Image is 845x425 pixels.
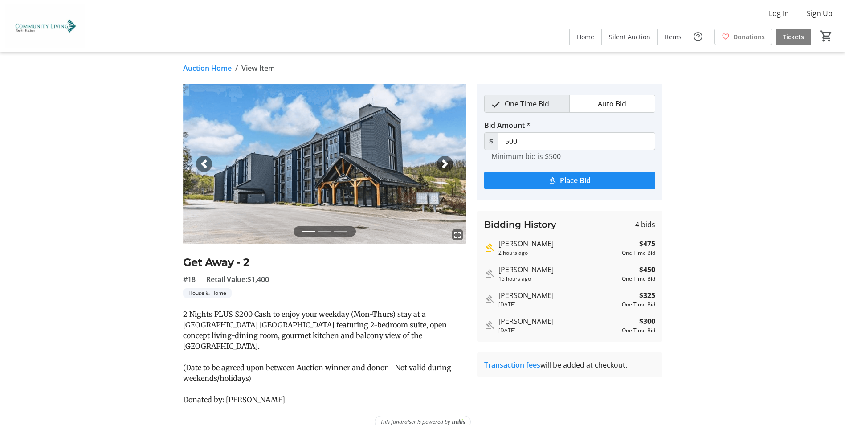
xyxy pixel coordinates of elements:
mat-icon: Outbid [484,320,495,331]
img: Community Living North Halton's Logo [5,4,85,48]
a: Tickets [776,29,811,45]
span: Donations [733,32,765,41]
a: Donations [714,29,772,45]
div: 2 hours ago [498,249,618,257]
h2: Get Away - 2 [183,254,466,270]
span: One Time Bid [499,95,555,112]
span: Log In [769,8,789,19]
span: Retail Value: $1,400 [206,274,269,285]
div: One Time Bid [622,249,655,257]
div: [PERSON_NAME] [498,264,618,275]
strong: $475 [639,238,655,249]
mat-icon: Outbid [484,268,495,279]
button: Help [689,28,707,45]
strong: $300 [639,316,655,327]
h3: Bidding History [484,218,556,231]
a: Auction Home [183,63,232,74]
label: Bid Amount * [484,120,531,131]
img: Trellis Logo [452,419,465,425]
div: [DATE] [498,327,618,335]
strong: $450 [639,264,655,275]
div: [PERSON_NAME] [498,238,618,249]
div: [PERSON_NAME] [498,290,618,301]
mat-icon: fullscreen [452,229,463,240]
button: Sign Up [800,6,840,20]
span: 4 bids [635,219,655,230]
img: Image [183,84,466,244]
a: Home [570,29,601,45]
span: 2 Nights PLUS $200 Cash to enjoy your weekday (Mon-Thurs) stay at a [GEOGRAPHIC_DATA] [GEOGRAPHIC... [183,310,447,351]
span: (Date to be agreed upon between Auction winner and donor - Not valid during weekends/holidays) [183,363,451,383]
button: Cart [818,28,834,44]
strong: $325 [639,290,655,301]
span: Home [577,32,594,41]
span: Auto Bid [592,95,632,112]
span: Sign Up [807,8,833,19]
span: Place Bid [560,175,591,186]
div: will be added at checkout. [484,360,655,370]
div: [DATE] [498,301,618,309]
div: One Time Bid [622,327,655,335]
a: Items [658,29,689,45]
div: One Time Bid [622,301,655,309]
span: / [235,63,238,74]
div: [PERSON_NAME] [498,316,618,327]
a: Silent Auction [602,29,657,45]
span: Donated by: [PERSON_NAME] [183,395,285,404]
mat-icon: Highest bid [484,242,495,253]
span: $ [484,132,498,150]
mat-icon: Outbid [484,294,495,305]
a: Transaction fees [484,360,540,370]
span: View Item [241,63,275,74]
div: One Time Bid [622,275,655,283]
button: Place Bid [484,172,655,189]
span: Items [665,32,682,41]
tr-hint: Minimum bid is $500 [491,152,561,161]
button: Log In [762,6,796,20]
tr-label-badge: House & Home [183,288,232,298]
span: #18 [183,274,196,285]
span: Tickets [783,32,804,41]
div: 15 hours ago [498,275,618,283]
span: Silent Auction [609,32,650,41]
